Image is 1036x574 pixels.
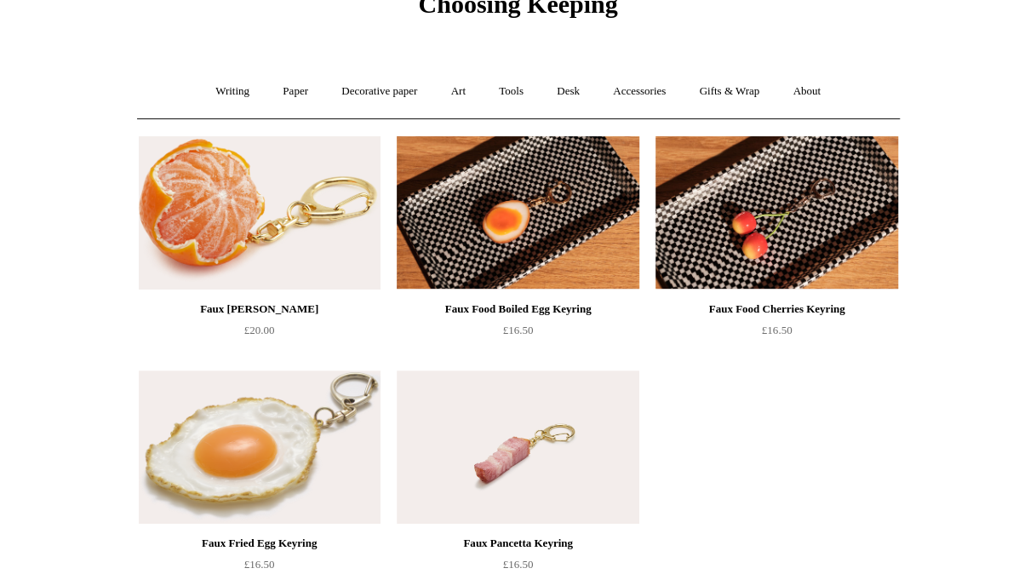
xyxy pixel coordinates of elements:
[139,299,381,369] a: Faux [PERSON_NAME] £20.00
[244,324,275,336] span: £20.00
[139,136,381,290] img: Faux Clementine Keyring
[397,370,638,524] a: Faux Pancetta Keyring Faux Pancetta Keyring
[139,370,381,524] img: Faux Fried Egg Keyring
[143,533,376,554] div: Faux Fried Egg Keyring
[397,299,638,369] a: Faux Food Boiled Egg Keyring £16.50
[143,299,376,319] div: Faux [PERSON_NAME]
[401,299,634,319] div: Faux Food Boiled Egg Keyring
[397,370,638,524] img: Faux Pancetta Keyring
[401,533,634,554] div: Faux Pancetta Keyring
[598,69,681,114] a: Accessories
[397,136,638,290] a: Faux Food Boiled Egg Keyring Faux Food Boiled Egg Keyring
[397,136,638,290] img: Faux Food Boiled Egg Keyring
[762,324,793,336] span: £16.50
[503,558,534,571] span: £16.50
[655,299,897,369] a: Faux Food Cherries Keyring £16.50
[684,69,775,114] a: Gifts & Wrap
[484,69,539,114] a: Tools
[418,3,617,15] a: Choosing Keeping
[200,69,265,114] a: Writing
[267,69,323,114] a: Paper
[655,136,897,290] img: Faux Food Cherries Keyring
[244,558,275,571] span: £16.50
[503,324,534,336] span: £16.50
[139,136,381,290] a: Faux Clementine Keyring Faux Clementine Keyring
[655,136,897,290] a: Faux Food Cherries Keyring Faux Food Cherries Keyring
[777,69,836,114] a: About
[436,69,481,114] a: Art
[139,370,381,524] a: Faux Fried Egg Keyring Faux Fried Egg Keyring
[660,299,893,319] div: Faux Food Cherries Keyring
[326,69,432,114] a: Decorative paper
[541,69,595,114] a: Desk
